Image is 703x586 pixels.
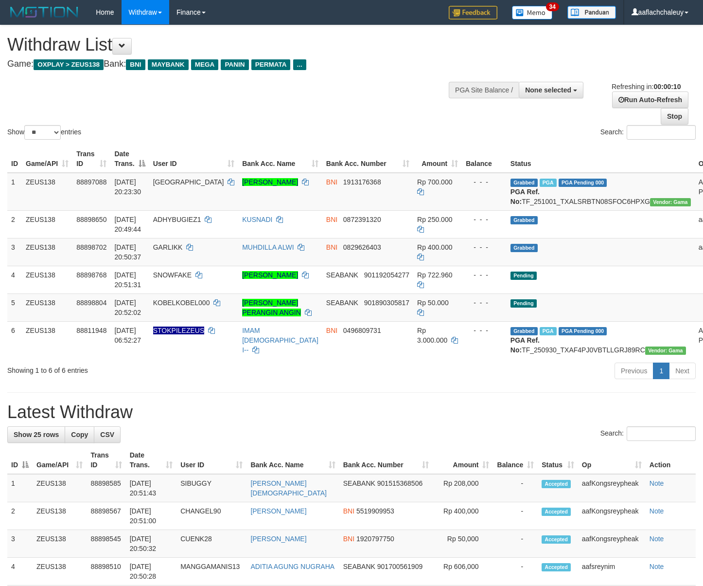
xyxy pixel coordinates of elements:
a: Previous [615,363,653,379]
th: Trans ID: activate to sort column ascending [72,145,110,173]
span: Vendor URL: https://trx31.1velocity.biz [645,347,686,355]
img: Button%20Memo.svg [512,6,553,19]
th: Balance [462,145,507,173]
span: [DATE] 20:51:31 [114,271,141,289]
a: IMAM [DEMOGRAPHIC_DATA] I-- [242,327,318,354]
th: Balance: activate to sort column ascending [493,446,538,474]
b: PGA Ref. No: [510,336,540,354]
div: - - - [466,326,503,335]
span: Vendor URL: https://trx31.1velocity.biz [650,198,691,206]
span: Marked by aafsreyleap [540,327,557,335]
span: Accepted [542,508,571,516]
a: Next [669,363,696,379]
span: SEABANK [343,479,375,487]
span: Accepted [542,535,571,544]
span: BNI [326,216,337,223]
label: Show entries [7,125,81,140]
span: [DATE] 20:50:37 [114,243,141,261]
th: Action [646,446,696,474]
span: SEABANK [326,271,358,279]
td: 88898510 [87,558,125,586]
span: Copy 901890305817 to clipboard [364,299,409,307]
td: 4 [7,266,22,293]
td: aafKongsreypheak [578,474,646,502]
span: PGA Pending [559,327,607,335]
td: ZEUS138 [33,558,87,586]
span: Copy 1913176368 to clipboard [343,178,381,186]
td: Rp 208,000 [433,474,493,502]
td: ZEUS138 [22,210,72,238]
span: Rp 400.000 [417,243,452,251]
img: panduan.png [567,6,616,19]
a: Copy [65,426,94,443]
span: Copy [71,431,88,439]
th: Bank Acc. Name: activate to sort column ascending [238,145,322,173]
th: Date Trans.: activate to sort column ascending [126,446,177,474]
span: Copy 5519909953 to clipboard [356,507,394,515]
td: - [493,530,538,558]
td: ZEUS138 [33,530,87,558]
span: 34 [546,2,559,11]
td: 88898545 [87,530,125,558]
span: Copy 0829626403 to clipboard [343,243,381,251]
td: MANGGAMANIS13 [176,558,246,586]
select: Showentries [24,125,61,140]
span: MEGA [191,59,219,70]
span: Copy 901192054277 to clipboard [364,271,409,279]
th: Status [507,145,695,173]
label: Search: [600,125,696,140]
div: - - - [466,242,503,252]
input: Search: [627,426,696,441]
span: Rp 3.000.000 [417,327,447,344]
span: Copy 901515368506 to clipboard [377,479,422,487]
span: [DATE] 06:52:27 [114,327,141,344]
a: [PERSON_NAME] [250,507,306,515]
span: SEABANK [343,563,375,570]
td: aafKongsreypheak [578,502,646,530]
th: User ID: activate to sort column ascending [176,446,246,474]
td: [DATE] 20:50:28 [126,558,177,586]
th: Bank Acc. Name: activate to sort column ascending [246,446,339,474]
h1: Withdraw List [7,35,459,55]
div: - - - [466,215,503,224]
span: PGA Pending [559,179,607,187]
b: PGA Ref. No: [510,188,540,205]
td: 2 [7,502,33,530]
a: CSV [94,426,121,443]
a: [PERSON_NAME] [242,271,298,279]
span: Accepted [542,563,571,571]
span: Grabbed [510,244,538,252]
td: - [493,502,538,530]
span: 88898804 [76,299,106,307]
th: Trans ID: activate to sort column ascending [87,446,125,474]
td: ZEUS138 [33,474,87,502]
th: Date Trans.: activate to sort column descending [110,145,149,173]
span: Grabbed [510,327,538,335]
a: KUSNADI [242,216,272,223]
a: Note [650,563,664,570]
th: Amount: activate to sort column ascending [413,145,462,173]
span: [DATE] 20:49:44 [114,216,141,233]
div: - - - [466,298,503,308]
div: PGA Site Balance / [449,82,519,98]
th: User ID: activate to sort column ascending [149,145,239,173]
td: CUENK28 [176,530,246,558]
th: Status: activate to sort column ascending [538,446,578,474]
span: Rp 722.960 [417,271,452,279]
td: [DATE] 20:51:43 [126,474,177,502]
span: BNI [343,507,354,515]
th: Game/API: activate to sort column ascending [22,145,72,173]
td: - [493,558,538,586]
span: 88811948 [76,327,106,334]
td: ZEUS138 [22,238,72,266]
td: 6 [7,321,22,359]
span: PERMATA [251,59,291,70]
span: Rp 50.000 [417,299,449,307]
td: ZEUS138 [22,266,72,293]
span: Marked by aafpengsreynich [540,179,557,187]
td: 3 [7,530,33,558]
th: Amount: activate to sort column ascending [433,446,493,474]
td: ZEUS138 [22,293,72,321]
span: 88898702 [76,243,106,251]
th: ID: activate to sort column descending [7,446,33,474]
